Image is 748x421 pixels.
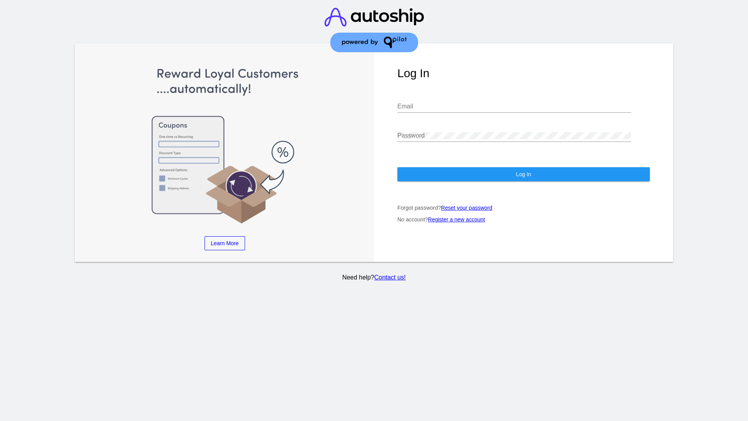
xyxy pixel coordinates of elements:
[397,67,650,80] h1: Log In
[74,274,675,281] p: Need help?
[99,67,351,225] img: Apply Coupons Automatically to Scheduled Orders with QPilot
[516,171,531,177] span: Log In
[428,216,485,223] a: Register a new account
[397,103,631,110] input: Email
[441,205,492,211] a: Reset your password
[205,236,245,250] a: Learn More
[374,274,406,281] a: Contact us!
[397,216,650,223] p: No account?
[397,167,650,181] button: Log In
[397,205,650,211] p: Forgot password?
[211,240,239,246] span: Learn More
